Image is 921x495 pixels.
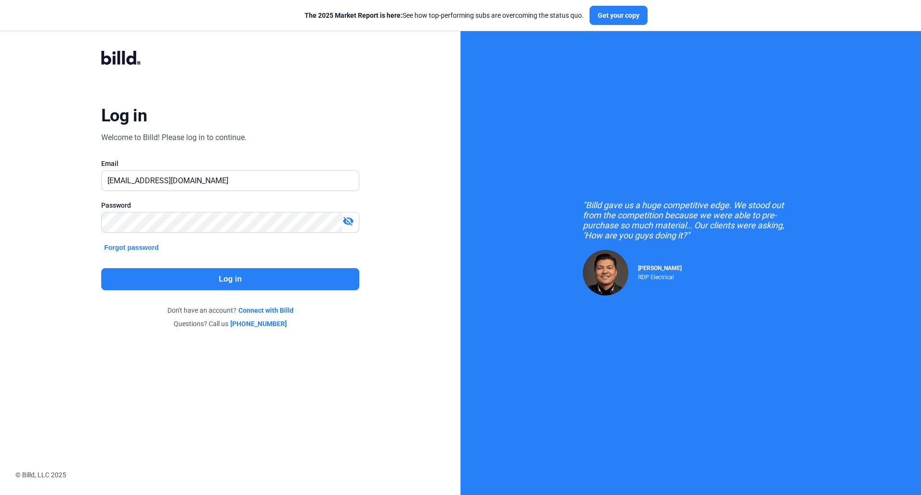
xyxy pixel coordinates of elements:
[638,265,682,271] span: [PERSON_NAME]
[230,319,287,329] a: [PHONE_NUMBER]
[101,159,359,168] div: Email
[638,271,682,281] div: RDP Electrical
[101,105,147,126] div: Log in
[101,268,359,290] button: Log in
[101,319,359,329] div: Questions? Call us
[238,306,294,315] a: Connect with Billd
[583,200,799,240] div: "Billd gave us a huge competitive edge. We stood out from the competition because we were able to...
[101,200,359,210] div: Password
[101,306,359,315] div: Don't have an account?
[101,242,162,253] button: Forgot password
[101,132,247,143] div: Welcome to Billd! Please log in to continue.
[305,12,402,19] span: The 2025 Market Report is here:
[590,6,648,25] button: Get your copy
[305,11,584,20] div: See how top-performing subs are overcoming the status quo.
[342,215,354,227] mat-icon: visibility_off
[583,250,628,295] img: Raul Pacheco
